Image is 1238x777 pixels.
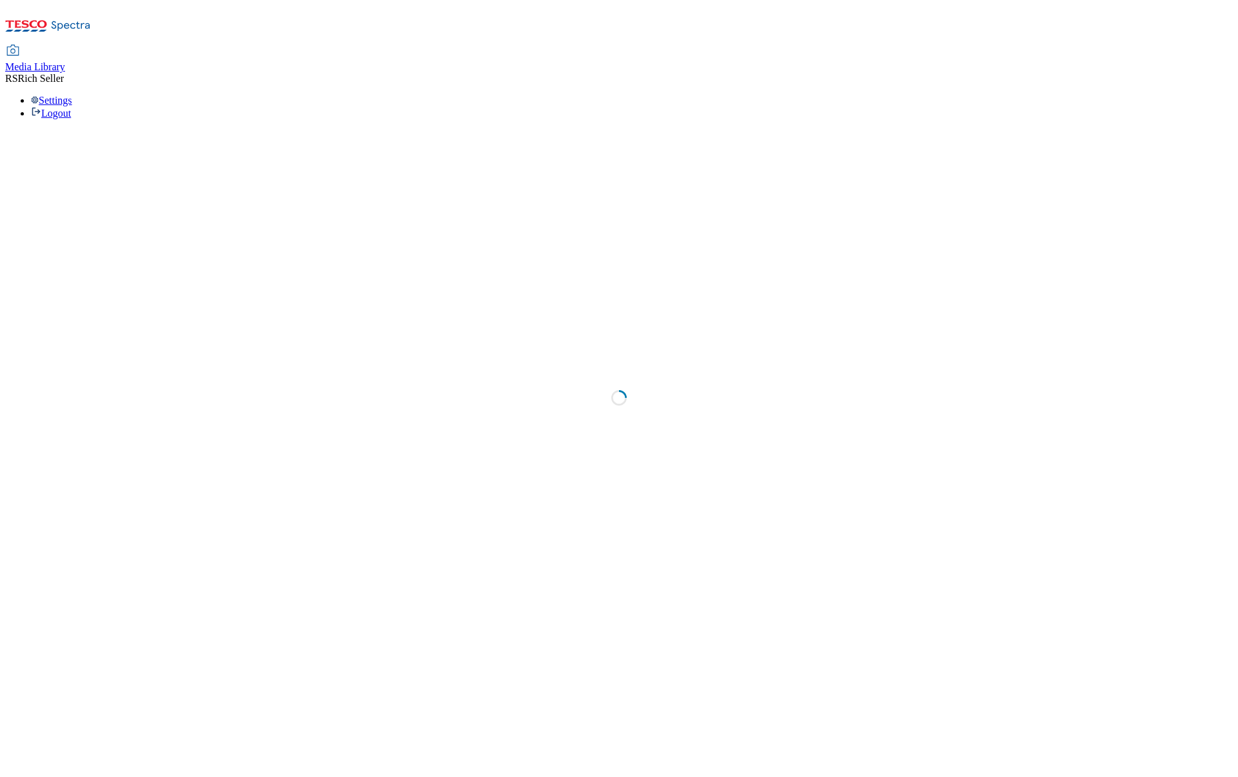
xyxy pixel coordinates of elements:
a: Media Library [5,46,65,73]
a: Settings [31,95,72,106]
span: RS [5,73,18,84]
span: Rich Seller [18,73,64,84]
span: Media Library [5,61,65,72]
a: Logout [31,108,71,119]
